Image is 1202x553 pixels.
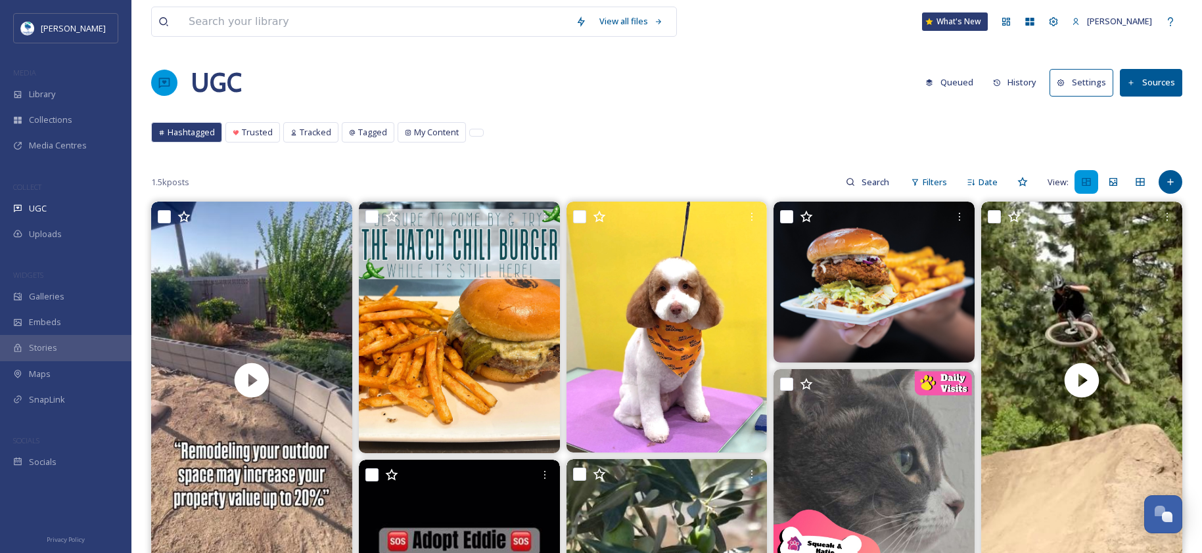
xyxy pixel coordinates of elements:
[986,70,1050,95] a: History
[986,70,1044,95] button: History
[151,176,189,188] span: 1.5k posts
[774,202,975,363] img: She ain’t called ‘Best’ for nothin! Come try our Best Crispy Chik’n Sandwich! 🤎Black owned 🌱100% ...
[29,202,47,215] span: UGC
[29,290,64,303] span: Galleries
[922,12,988,31] a: What's New
[13,270,43,280] span: WIDGETS
[29,456,57,468] span: Socials
[923,176,947,188] span: Filters
[13,182,41,192] span: COLLECT
[13,435,39,445] span: SOCIALS
[919,70,986,95] a: Queued
[979,176,998,188] span: Date
[47,535,85,544] span: Privacy Policy
[300,126,331,139] span: Tracked
[13,68,36,77] span: MEDIA
[168,126,215,139] span: Hashtagged
[566,202,768,453] img: Looking this cute should be illegal 🥰✂️ Pamper your pup with a fresh groom from wgpchandler and w...
[29,342,57,354] span: Stories
[1050,69,1113,96] button: Settings
[242,126,273,139] span: Trusted
[47,531,85,546] a: Privacy Policy
[29,228,62,240] span: Uploads
[29,88,55,100] span: Library
[1050,69,1120,96] a: Settings
[414,126,459,139] span: My Content
[1065,9,1159,34] a: [PERSON_NAME]
[29,316,61,328] span: Embeds
[29,393,65,406] span: SnapLink
[359,202,560,453] img: Our HATCH CHILI BURGER SPECIAL is still here for a LIMITED time! Come on in and grab a bite while...
[1144,495,1182,533] button: Open Chat
[29,114,72,126] span: Collections
[191,63,242,102] a: UGC
[855,169,898,195] input: Search
[1087,15,1152,27] span: [PERSON_NAME]
[919,70,980,95] button: Queued
[1120,69,1182,96] button: Sources
[358,126,387,139] span: Tagged
[1048,176,1069,188] span: View:
[593,9,670,34] a: View all files
[41,22,106,34] span: [PERSON_NAME]
[29,368,51,380] span: Maps
[29,139,87,152] span: Media Centres
[21,22,34,35] img: download.jpeg
[182,7,569,36] input: Search your library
